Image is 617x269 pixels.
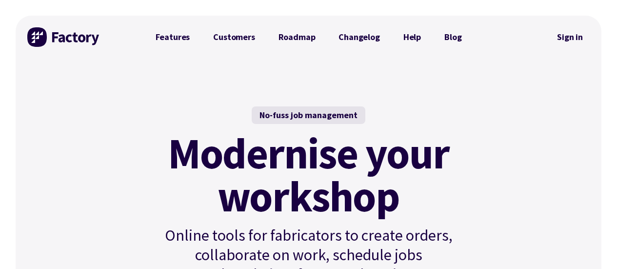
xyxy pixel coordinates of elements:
[168,132,449,218] mark: Modernise your workshop
[201,27,266,47] a: Customers
[327,27,391,47] a: Changelog
[144,27,474,47] nav: Primary Navigation
[27,27,100,47] img: Factory
[550,26,590,48] a: Sign in
[144,27,202,47] a: Features
[550,26,590,48] nav: Secondary Navigation
[392,27,433,47] a: Help
[267,27,327,47] a: Roadmap
[433,27,473,47] a: Blog
[252,106,365,124] div: No-fuss job management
